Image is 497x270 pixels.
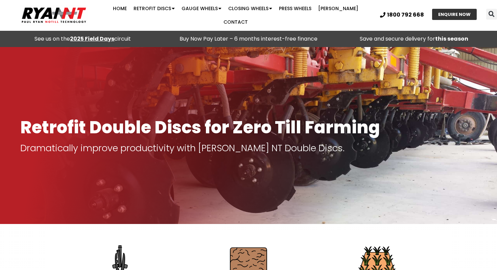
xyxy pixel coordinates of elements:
[438,12,471,17] span: ENQUIRE NOW
[96,2,375,29] nav: Menu
[380,12,424,18] a: 1800 792 668
[70,35,114,43] a: 2025 Field Days
[20,5,88,26] img: Ryan NT logo
[435,35,468,43] strong: this season
[3,34,162,44] div: See us on the circuit
[276,2,315,15] a: Press Wheels
[169,34,328,44] p: Buy Now Pay Later – 6 months interest-free finance
[220,15,251,29] a: Contact
[225,2,276,15] a: Closing Wheels
[110,2,130,15] a: Home
[315,2,362,15] a: [PERSON_NAME]
[20,118,477,137] h1: Retrofit Double Discs for Zero Till Farming
[335,34,494,44] p: Save and secure delivery for
[486,9,497,20] div: Search
[387,12,424,18] span: 1800 792 668
[130,2,178,15] a: Retrofit Discs
[432,9,477,20] a: ENQUIRE NOW
[178,2,225,15] a: Gauge Wheels
[20,143,477,153] p: Dramatically improve productivity with [PERSON_NAME] NT Double Discs.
